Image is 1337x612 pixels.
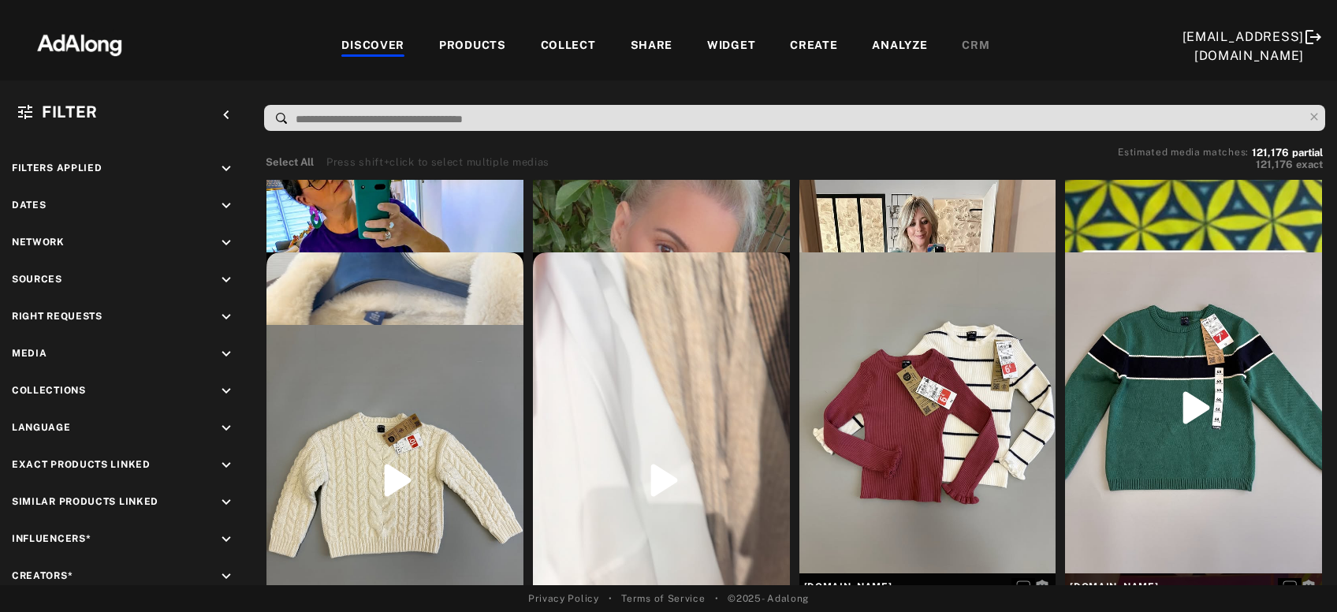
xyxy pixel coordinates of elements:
div: CREATE [790,37,837,56]
span: Rights not requested [1035,580,1049,591]
div: SHARE [631,37,673,56]
a: Terms of Service [621,591,705,606]
div: DISCOVER [341,37,404,56]
div: ANALYZE [872,37,927,56]
span: © 2025 - Adalong [728,591,809,606]
span: Exact Products Linked [12,459,151,470]
button: 121,176exact [1118,157,1323,173]
i: keyboard_arrow_down [218,271,235,289]
span: 121,176 [1252,147,1289,159]
i: keyboard_arrow_down [218,382,235,400]
div: [EMAIL_ADDRESS][DOMAIN_NAME] [1182,28,1305,65]
span: Estimated media matches: [1118,147,1249,158]
button: Enable diffusion on this media [1011,578,1035,595]
span: Collections [12,385,86,396]
span: Influencers* [12,533,91,544]
button: 121,176partial [1252,149,1323,157]
span: Network [12,237,65,248]
i: keyboard_arrow_down [218,345,235,363]
div: COLLECT [541,37,596,56]
i: keyboard_arrow_down [218,234,235,252]
i: keyboard_arrow_down [218,308,235,326]
span: Sources [12,274,62,285]
span: Right Requests [12,311,102,322]
div: Press shift+click to select multiple medias [326,155,549,170]
span: Creators* [12,570,73,581]
a: Privacy Policy [528,591,599,606]
button: Select All [266,155,314,170]
span: Filters applied [12,162,102,174]
span: Language [12,422,71,433]
i: keyboard_arrow_down [218,494,235,511]
i: keyboard_arrow_down [218,531,235,548]
i: keyboard_arrow_down [218,568,235,585]
span: • [609,591,613,606]
i: keyboard_arrow_down [218,197,235,215]
i: keyboard_arrow_down [218,457,235,474]
span: Filter [42,103,98,121]
div: CRM [962,37,989,56]
span: Media [12,348,47,359]
i: keyboard_arrow_left [218,106,235,124]
div: WIDGET [707,37,755,56]
img: 63233d7d88ed69de3c212112c67096b6.png [10,20,149,67]
i: keyboard_arrow_down [218,160,235,177]
span: [DOMAIN_NAME] [804,580,1052,594]
span: • [715,591,719,606]
i: keyboard_arrow_down [218,420,235,437]
span: Similar Products Linked [12,496,158,507]
div: PRODUCTS [439,37,506,56]
span: Dates [12,200,47,211]
span: 121,176 [1256,159,1293,170]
